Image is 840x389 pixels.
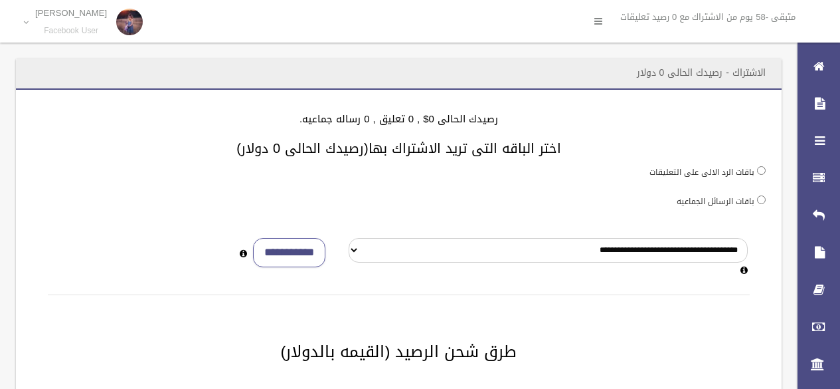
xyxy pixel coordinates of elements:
[35,26,107,36] small: Facebook User
[32,114,766,125] h4: رصيدك الحالى 0$ , 0 تعليق , 0 رساله جماعيه.
[32,141,766,156] h3: اختر الباقه التى تريد الاشتراك بها(رصيدك الحالى 0 دولار)
[621,60,782,86] header: الاشتراك - رصيدك الحالى 0 دولار
[649,165,754,180] label: باقات الرد الالى على التعليقات
[35,8,107,18] p: [PERSON_NAME]
[32,343,766,360] h2: طرق شحن الرصيد (القيمه بالدولار)
[677,194,754,209] label: باقات الرسائل الجماعيه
